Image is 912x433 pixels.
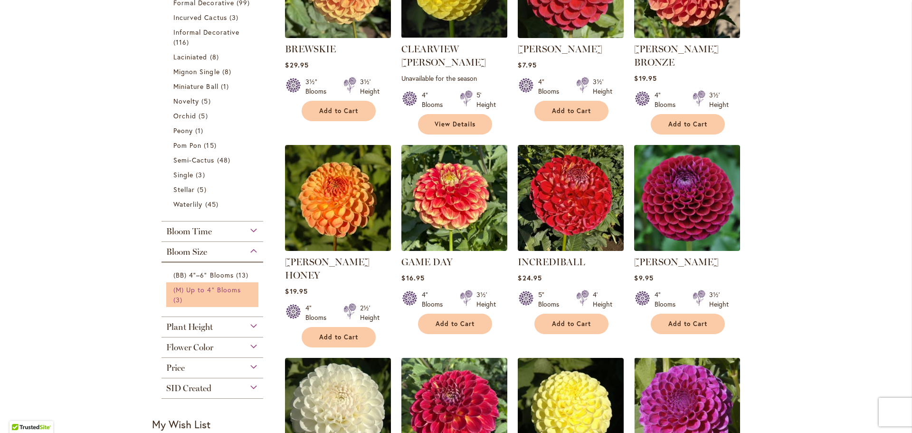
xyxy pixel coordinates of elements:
[709,290,729,309] div: 3½' Height
[222,67,234,77] span: 8
[518,256,585,268] a: INCREDIBALL
[651,114,725,135] button: Add to Cart
[401,74,507,83] p: Unavailable for the season
[173,37,191,47] span: 116
[173,270,254,280] a: (BB) 4"–6" Blooms 13
[634,244,740,253] a: Ivanetti
[436,320,475,328] span: Add to Cart
[166,342,213,353] span: Flower Color
[435,120,475,128] span: View Details
[285,60,308,69] span: $29.95
[173,28,239,37] span: Informal Decorative
[166,322,213,332] span: Plant Height
[173,170,254,180] a: Single 3
[518,31,624,40] a: CORNEL
[305,77,332,96] div: 3½" Blooms
[236,270,251,280] span: 13
[173,141,201,150] span: Pom Pon
[173,270,234,279] span: (BB) 4"–6" Blooms
[401,145,507,251] img: GAME DAY
[476,90,496,109] div: 5' Height
[173,96,199,106] span: Novelty
[173,199,254,209] a: Waterlily 45
[173,13,227,22] span: Incurved Cactus
[655,290,681,309] div: 4" Blooms
[196,170,207,180] span: 3
[205,199,221,209] span: 45
[518,145,624,251] img: Incrediball
[518,273,541,282] span: $24.95
[360,303,380,322] div: 2½' Height
[634,256,719,268] a: [PERSON_NAME]
[195,125,206,135] span: 1
[166,383,211,394] span: SID Created
[668,320,707,328] span: Add to Cart
[401,43,486,68] a: CLEARVIEW [PERSON_NAME]
[285,244,391,253] a: CRICHTON HONEY
[201,96,213,106] span: 5
[534,314,608,334] button: Add to Cart
[285,43,336,55] a: BREWSKIE
[634,74,656,83] span: $19.95
[7,399,34,426] iframe: Launch Accessibility Center
[401,273,424,282] span: $16.95
[285,145,391,251] img: CRICHTON HONEY
[173,27,254,47] a: Informal Decorative 116
[210,52,221,62] span: 8
[173,285,241,294] span: (M) Up to 4" Blooms
[401,256,453,268] a: GAME DAY
[166,226,212,237] span: Bloom Time
[173,52,208,61] span: Laciniated
[173,96,254,106] a: Novelty 5
[360,77,380,96] div: 3½' Height
[204,140,218,150] span: 15
[651,314,725,334] button: Add to Cart
[173,52,254,62] a: Laciniated 8
[709,90,729,109] div: 3½' Height
[422,90,448,109] div: 4" Blooms
[418,314,492,334] button: Add to Cart
[634,145,740,251] img: Ivanetti
[285,287,307,296] span: $19.95
[319,333,358,341] span: Add to Cart
[173,111,196,120] span: Orchid
[634,43,719,68] a: [PERSON_NAME] BRONZE
[173,82,218,91] span: Miniature Ball
[152,417,210,431] strong: My Wish List
[593,77,612,96] div: 3½' Height
[518,43,602,55] a: [PERSON_NAME]
[285,256,370,281] a: [PERSON_NAME] HONEY
[173,155,254,165] a: Semi-Cactus 48
[173,12,254,22] a: Incurved Cactus 3
[552,320,591,328] span: Add to Cart
[173,200,202,209] span: Waterlily
[518,60,536,69] span: $7.95
[476,290,496,309] div: 3½' Height
[422,290,448,309] div: 4" Blooms
[534,101,608,121] button: Add to Cart
[668,120,707,128] span: Add to Cart
[173,140,254,150] a: Pom Pon 15
[319,107,358,115] span: Add to Cart
[418,114,492,135] a: View Details
[538,77,565,96] div: 4" Blooms
[173,81,254,91] a: Miniature Ball 1
[173,285,254,305] a: (M) Up to 4" Blooms 3
[173,170,193,179] span: Single
[199,111,210,121] span: 5
[538,290,565,309] div: 5" Blooms
[634,273,653,282] span: $9.95
[173,126,193,135] span: Peony
[173,67,254,77] a: Mignon Single 8
[173,67,220,76] span: Mignon Single
[166,247,207,257] span: Bloom Size
[173,184,254,194] a: Stellar 5
[302,101,376,121] button: Add to Cart
[401,244,507,253] a: GAME DAY
[593,290,612,309] div: 4' Height
[401,31,507,40] a: CLEARVIEW DANIEL
[173,295,185,305] span: 3
[229,12,241,22] span: 3
[173,185,195,194] span: Stellar
[221,81,231,91] span: 1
